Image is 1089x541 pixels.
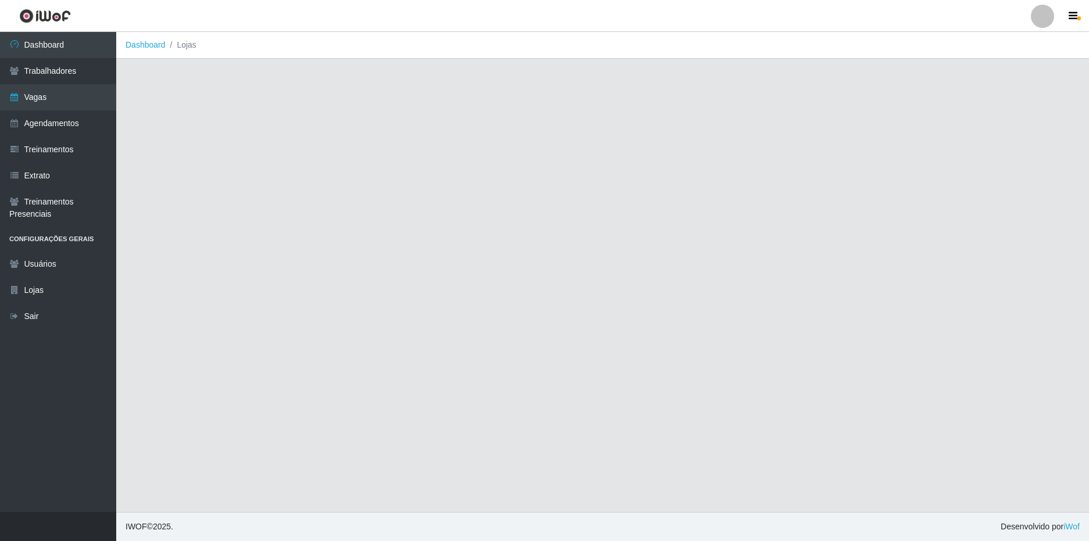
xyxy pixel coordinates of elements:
a: Dashboard [126,40,166,49]
span: © 2025 . [126,521,173,533]
a: iWof [1063,522,1080,531]
nav: breadcrumb [116,32,1089,59]
img: CoreUI Logo [19,9,71,23]
li: Lojas [166,39,196,51]
span: Desenvolvido por [1001,521,1080,533]
span: IWOF [126,522,147,531]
